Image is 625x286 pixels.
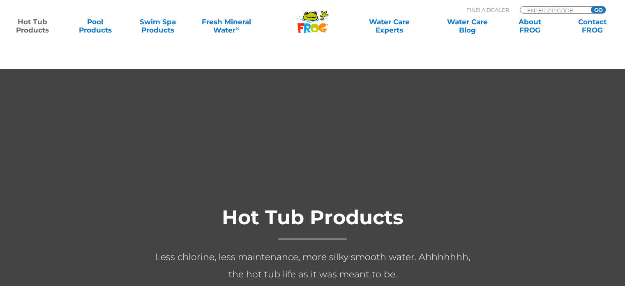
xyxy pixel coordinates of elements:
input: GO [591,7,606,13]
a: AboutFROG [505,18,554,34]
sup: ∞ [235,25,239,31]
a: Fresh MineralWater∞ [196,18,257,34]
a: PoolProducts [71,18,119,34]
p: Less chlorine, less maintenance, more silky smooth water. Ahhhhhhh, the hot tub life as it was me... [148,249,477,283]
p: Find A Dealer [466,6,509,14]
a: Water CareExperts [350,18,429,34]
a: Swim SpaProducts [134,18,182,34]
a: ContactFROG [568,18,617,34]
input: Zip Code Form [526,7,582,14]
a: Hot TubProducts [8,18,57,34]
h1: Hot Tub Products [148,207,477,240]
a: Water CareBlog [443,18,491,34]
